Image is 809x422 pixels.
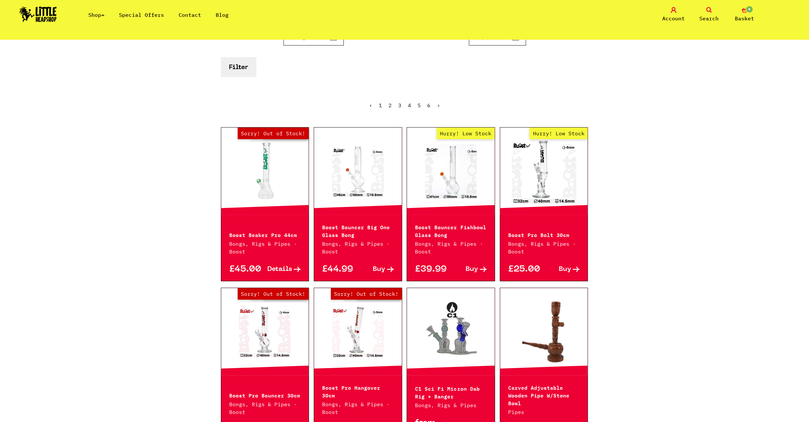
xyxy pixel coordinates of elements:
p: Boost Bouncer Big One Glass Bong [322,223,394,238]
p: Bongs, Rigs & Pipes · Boost [322,400,394,416]
a: Blog [216,12,229,18]
p: Boost Pro Bouncer 30cm [229,391,301,399]
p: Bongs, Rigs & Pipes · Boost [229,400,301,416]
a: 3 [398,102,401,108]
span: Buy [466,266,478,273]
a: 5 [418,102,421,108]
p: £39.99 [415,266,451,273]
span: Basket [735,15,754,22]
a: Next » [437,102,440,108]
span: Search [699,15,719,22]
button: Filter [221,57,256,77]
p: Carved Adjustable Wooden Pipe W/Stone Bowl [508,383,580,407]
a: 0 Basket [728,7,761,22]
a: Hurry! Low Stock [407,139,495,203]
span: 2 [389,102,392,108]
p: Bongs, Rigs & Pipes · Boost [508,240,580,255]
p: Bongs, Rigs & Pipes [415,401,487,409]
p: £44.99 [322,266,358,273]
span: Account [662,15,685,22]
img: Little Head Shop Logo [19,6,57,22]
span: Buy [373,266,385,273]
a: Buy [544,266,580,273]
a: Buy [451,266,487,273]
a: Contact [179,12,201,18]
p: Pipes [508,408,580,416]
a: Buy [358,266,394,273]
a: 1 [379,102,382,108]
span: Hurry! Low Stock [437,128,495,139]
a: 4 [408,102,411,108]
p: Boost Beaker Pro 44cm [229,231,301,238]
span: Details [267,266,292,273]
a: Search [693,7,725,22]
p: Bongs, Rigs & Pipes · Boost [415,240,487,255]
span: Sorry! Out of Stock! [331,288,402,300]
p: £45.00 [229,266,265,273]
a: Out of Stock Hurry! Low Stock Sorry! Out of Stock! [314,299,402,364]
p: Bongs, Rigs & Pipes · Boost [229,240,301,255]
span: 0 [745,5,753,13]
a: Out of Stock Hurry! Low Stock Sorry! Out of Stock! [221,299,309,364]
a: Shop [88,12,104,18]
a: Details [265,266,301,273]
p: Boost Bouncer Fishbowl Glass Bong [415,223,487,238]
p: Bongs, Rigs & Pipes · Boost [322,240,394,255]
span: Hurry! Low Stock [529,128,587,139]
a: Hurry! Low Stock [500,139,588,203]
a: 6 [427,102,430,108]
a: Out of Stock Hurry! Low Stock Sorry! Out of Stock! [221,139,309,203]
p: £25.00 [508,266,544,273]
span: Buy [558,266,571,273]
span: Sorry! Out of Stock! [238,288,309,300]
span: Sorry! Out of Stock! [238,128,309,139]
p: Boost Pro Hangover 30cm [322,383,394,399]
p: Boost Pro Bolt 30cm [508,231,580,238]
a: « Previous [369,102,372,108]
p: C1 Sci Fi Micron Dab Rig + Banger [415,384,487,400]
a: Special Offers [119,12,164,18]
